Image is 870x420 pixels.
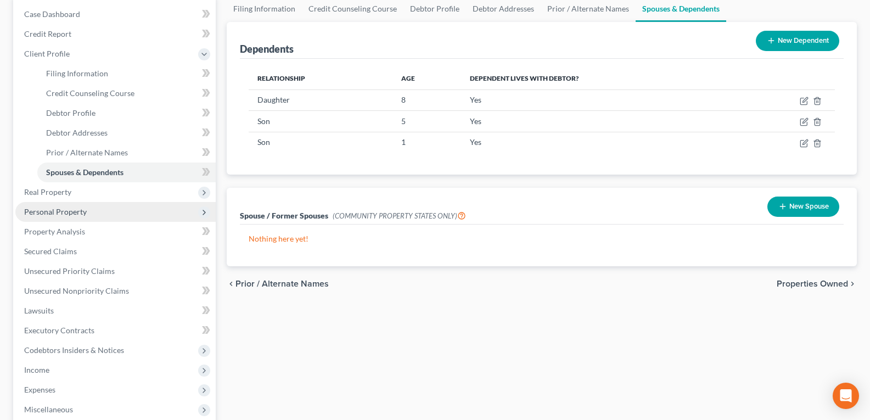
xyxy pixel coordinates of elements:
[333,211,466,220] span: (COMMUNITY PROPERTY STATES ONLY)
[249,233,835,244] p: Nothing here yet!
[235,279,329,288] span: Prior / Alternate Names
[392,89,461,110] td: 8
[37,64,216,83] a: Filing Information
[777,279,857,288] button: Properties Owned chevron_right
[24,187,71,197] span: Real Property
[46,128,108,137] span: Debtor Addresses
[46,148,128,157] span: Prior / Alternate Names
[24,29,71,38] span: Credit Report
[461,89,738,110] td: Yes
[37,143,216,163] a: Prior / Alternate Names
[240,42,294,55] div: Dependents
[24,365,49,374] span: Income
[756,31,839,51] button: New Dependent
[24,345,124,355] span: Codebtors Insiders & Notices
[24,207,87,216] span: Personal Property
[46,88,134,98] span: Credit Counseling Course
[24,385,55,394] span: Expenses
[249,89,392,110] td: Daughter
[461,68,738,89] th: Dependent lives with debtor?
[767,197,839,217] button: New Spouse
[46,108,96,117] span: Debtor Profile
[24,266,115,276] span: Unsecured Priority Claims
[249,68,392,89] th: Relationship
[37,83,216,103] a: Credit Counseling Course
[227,279,329,288] button: chevron_left Prior / Alternate Names
[240,211,328,220] span: Spouse / Former Spouses
[24,227,85,236] span: Property Analysis
[46,167,124,177] span: Spouses & Dependents
[848,279,857,288] i: chevron_right
[37,123,216,143] a: Debtor Addresses
[24,247,77,256] span: Secured Claims
[777,279,848,288] span: Properties Owned
[24,49,70,58] span: Client Profile
[833,383,859,409] div: Open Intercom Messenger
[24,9,80,19] span: Case Dashboard
[15,281,216,301] a: Unsecured Nonpriority Claims
[392,132,461,153] td: 1
[461,111,738,132] td: Yes
[15,321,216,340] a: Executory Contracts
[15,4,216,24] a: Case Dashboard
[249,111,392,132] td: Son
[15,261,216,281] a: Unsecured Priority Claims
[24,286,129,295] span: Unsecured Nonpriority Claims
[15,222,216,242] a: Property Analysis
[24,405,73,414] span: Miscellaneous
[37,103,216,123] a: Debtor Profile
[392,111,461,132] td: 5
[24,306,54,315] span: Lawsuits
[15,24,216,44] a: Credit Report
[15,301,216,321] a: Lawsuits
[37,163,216,182] a: Spouses & Dependents
[392,68,461,89] th: Age
[15,242,216,261] a: Secured Claims
[24,326,94,335] span: Executory Contracts
[249,132,392,153] td: Son
[46,69,108,78] span: Filing Information
[227,279,235,288] i: chevron_left
[461,132,738,153] td: Yes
